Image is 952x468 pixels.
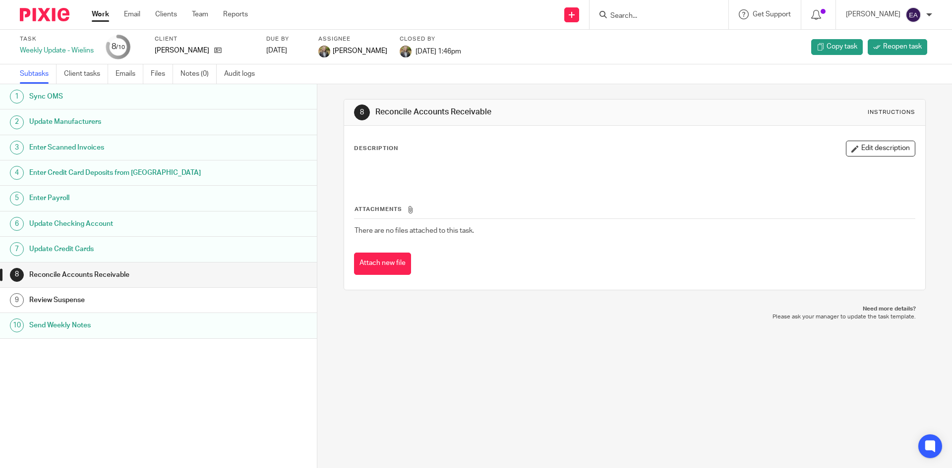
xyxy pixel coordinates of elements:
[29,293,215,308] h1: Review Suspense
[151,64,173,84] a: Files
[354,313,915,321] p: Please ask your manager to update the task template.
[124,9,140,19] a: Email
[10,115,24,129] div: 2
[10,268,24,282] div: 8
[180,64,217,84] a: Notes (0)
[116,45,125,50] small: /10
[92,9,109,19] a: Work
[29,114,215,129] h1: Update Manufacturers
[29,165,215,180] h1: Enter Credit Card Deposits from [GEOGRAPHIC_DATA]
[29,216,215,231] h1: Update Checking Account
[10,90,24,104] div: 1
[29,242,215,257] h1: Update Credit Cards
[400,35,461,43] label: Closed by
[29,191,215,206] h1: Enter Payroll
[10,192,24,206] div: 5
[20,46,94,55] div: Weekly Update - Wielins
[811,39,863,55] a: Copy task
[10,242,24,256] div: 7
[223,9,248,19] a: Reports
[318,35,387,43] label: Assignee
[266,46,306,55] div: [DATE]
[868,108,915,116] div: Instructions
[116,64,143,84] a: Emails
[883,42,922,52] span: Reopen task
[10,166,24,180] div: 4
[827,42,857,52] span: Copy task
[868,39,927,55] a: Reopen task
[20,8,69,21] img: Pixie
[29,318,215,333] h1: Send Weekly Notes
[10,293,24,307] div: 9
[20,64,57,84] a: Subtasks
[20,35,94,43] label: Task
[905,7,921,23] img: svg%3E
[354,145,398,153] p: Description
[354,305,915,313] p: Need more details?
[400,46,412,57] img: image.jpg
[192,9,208,19] a: Team
[375,107,656,117] h1: Reconcile Accounts Receivable
[155,46,209,55] p: [PERSON_NAME]
[846,141,915,156] button: Edit description
[10,217,24,231] div: 6
[609,12,699,21] input: Search
[155,9,177,19] a: Clients
[846,9,900,19] p: [PERSON_NAME]
[333,46,387,56] span: [PERSON_NAME]
[29,267,215,282] h1: Reconcile Accounts Receivable
[29,89,215,104] h1: Sync OMS
[354,104,370,120] div: 8
[29,140,215,155] h1: Enter Scanned Invoices
[354,253,411,275] button: Attach new file
[224,64,262,84] a: Audit logs
[10,141,24,155] div: 3
[10,318,24,332] div: 10
[753,11,791,18] span: Get Support
[355,227,474,234] span: There are no files attached to this task.
[355,207,402,212] span: Attachments
[112,41,125,52] div: 8
[416,48,461,54] span: [DATE] 1:46pm
[155,35,254,43] label: Client
[266,35,306,43] label: Due by
[64,64,108,84] a: Client tasks
[318,46,330,57] img: image.jpg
